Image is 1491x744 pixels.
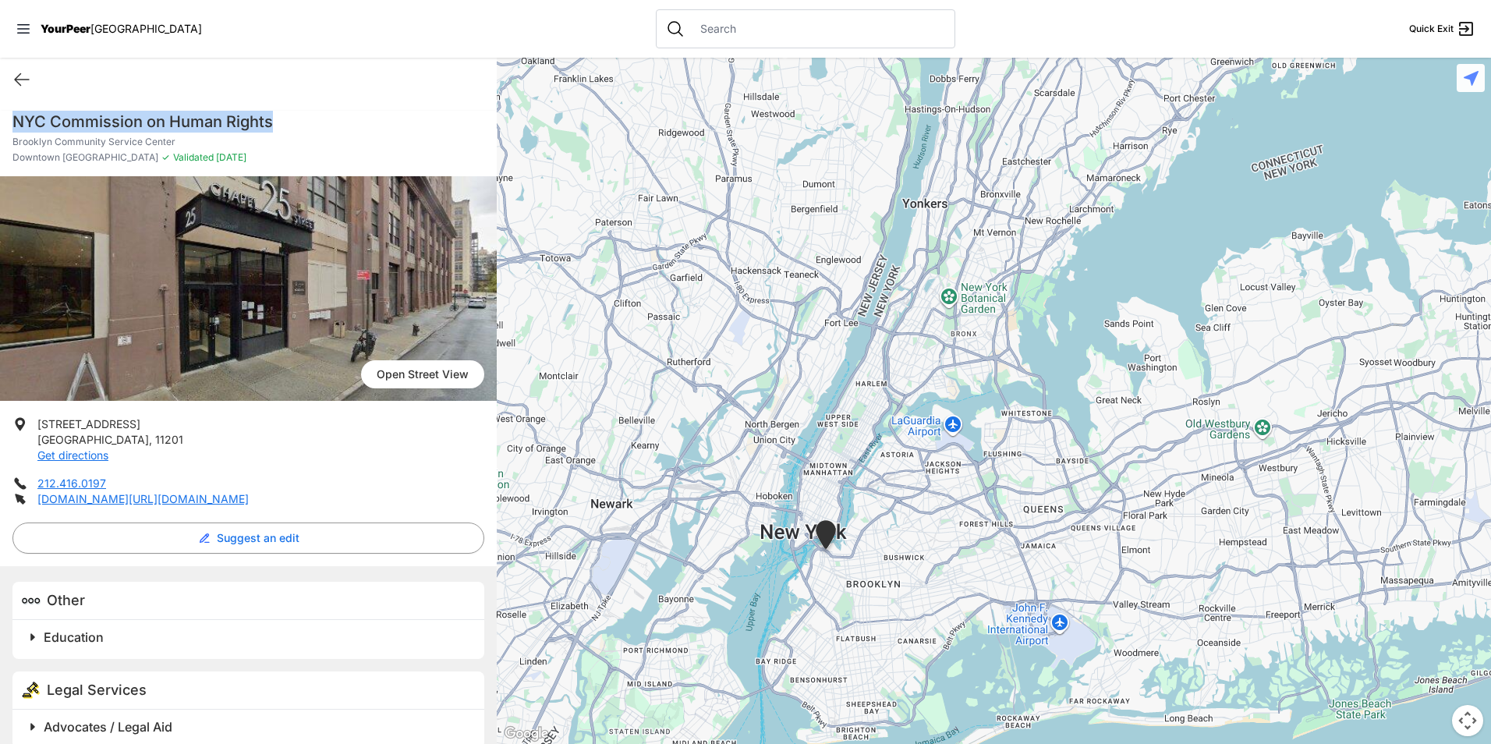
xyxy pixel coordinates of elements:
[37,417,140,430] span: [STREET_ADDRESS]
[155,433,183,446] span: 11201
[501,724,552,744] img: Google
[173,151,214,163] span: Validated
[12,523,484,554] button: Suggest an edit
[12,151,158,164] span: Downtown [GEOGRAPHIC_DATA]
[41,22,90,35] span: YourPeer
[37,492,249,505] a: [DOMAIN_NAME][URL][DOMAIN_NAME]
[41,24,202,34] a: YourPeer[GEOGRAPHIC_DATA]
[47,682,147,698] span: Legal Services
[90,22,202,35] span: [GEOGRAPHIC_DATA]
[813,520,839,555] div: Brooklyn Community Service Center
[12,111,484,133] h1: NYC Commission on Human Rights
[12,136,484,148] p: Brooklyn Community Service Center
[161,151,170,164] span: ✓
[37,477,106,490] a: 212.416.0197
[149,433,152,446] span: ,
[44,629,104,645] span: Education
[37,448,108,462] a: Get directions
[217,530,299,546] span: Suggest an edit
[501,724,552,744] a: Open this area in Google Maps (opens a new window)
[1409,23,1454,35] span: Quick Exit
[1409,19,1475,38] a: Quick Exit
[361,360,484,388] span: Open Street View
[44,719,172,735] span: Advocates / Legal Aid
[214,151,246,163] span: [DATE]
[47,592,85,608] span: Other
[37,433,149,446] span: [GEOGRAPHIC_DATA]
[1452,705,1483,736] button: Map camera controls
[691,21,945,37] input: Search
